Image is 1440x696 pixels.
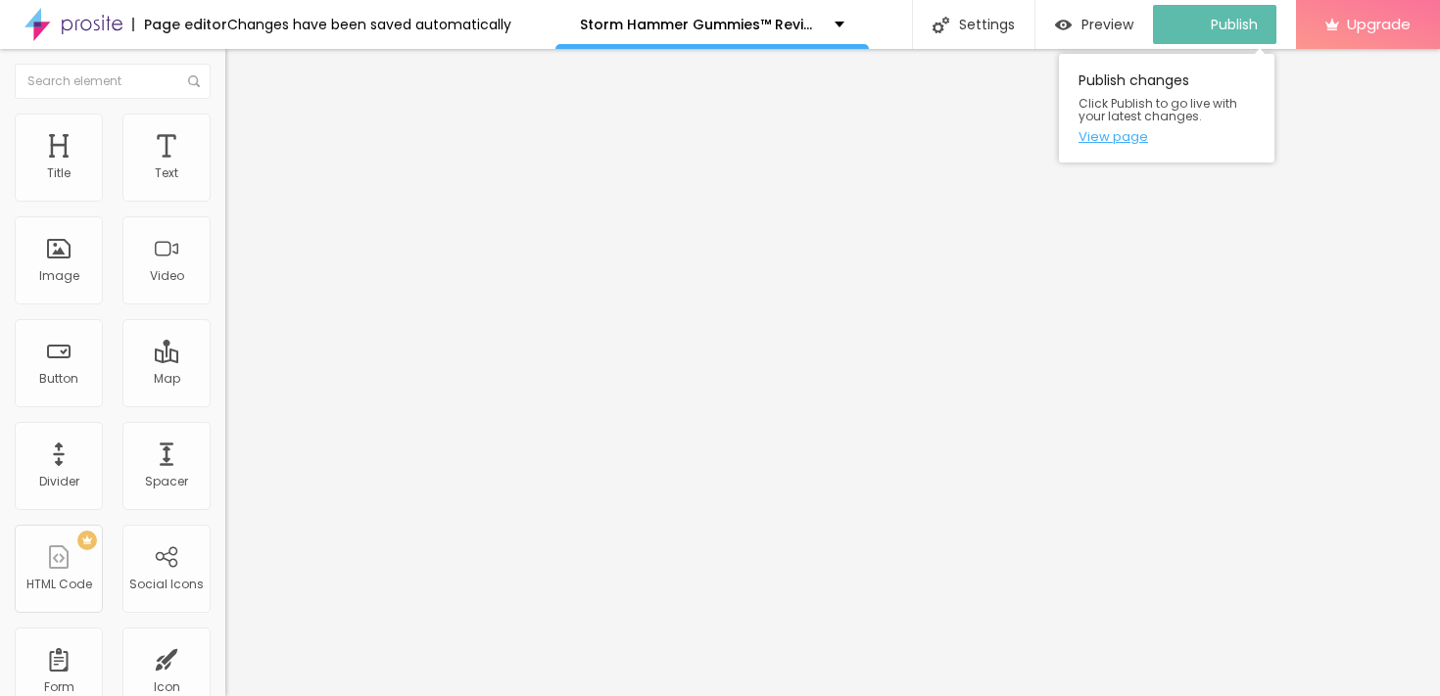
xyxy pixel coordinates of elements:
[1035,5,1153,44] button: Preview
[154,680,180,694] div: Icon
[188,75,200,87] img: Icone
[1081,17,1133,32] span: Preview
[145,475,188,488] div: Spacer
[39,269,79,283] div: Image
[132,18,227,31] div: Page editor
[15,64,211,99] input: Search element
[1211,17,1258,32] span: Publish
[155,166,178,180] div: Text
[44,680,74,694] div: Form
[129,578,204,591] div: Social Icons
[1347,16,1411,32] span: Upgrade
[1079,97,1255,122] span: Click Publish to go live with your latest changes.
[150,269,184,283] div: Video
[933,17,949,33] img: Icone
[580,18,820,31] p: Storm Hammer Gummies™ Reviews: The Science Behind [DEMOGRAPHIC_DATA] Hormone Optimization
[39,475,79,488] div: Divider
[39,372,78,386] div: Button
[47,166,71,180] div: Title
[227,18,511,31] div: Changes have been saved automatically
[1055,17,1072,33] img: view-1.svg
[1153,5,1276,44] button: Publish
[154,372,180,386] div: Map
[26,578,92,591] div: HTML Code
[1059,54,1274,162] div: Publish changes
[225,49,1440,696] iframe: Editor
[1079,130,1255,143] a: View page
